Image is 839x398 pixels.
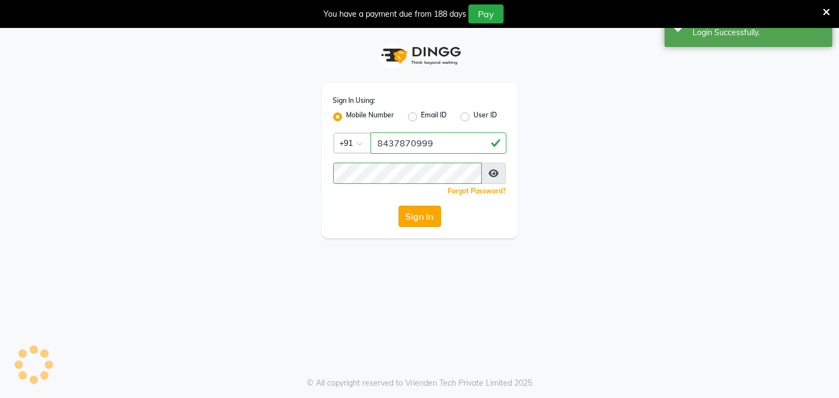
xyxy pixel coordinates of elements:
label: Email ID [421,110,447,124]
img: logo1.svg [375,39,464,72]
label: User ID [474,110,497,124]
label: Mobile Number [347,110,395,124]
label: Sign In Using: [333,96,376,106]
button: Sign In [399,206,441,227]
input: Username [333,163,482,184]
input: Username [371,132,506,154]
a: Forgot Password? [448,187,506,195]
div: You have a payment due from 188 days [324,8,466,20]
button: Pay [468,4,504,23]
div: Login Successfully. [693,27,824,39]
